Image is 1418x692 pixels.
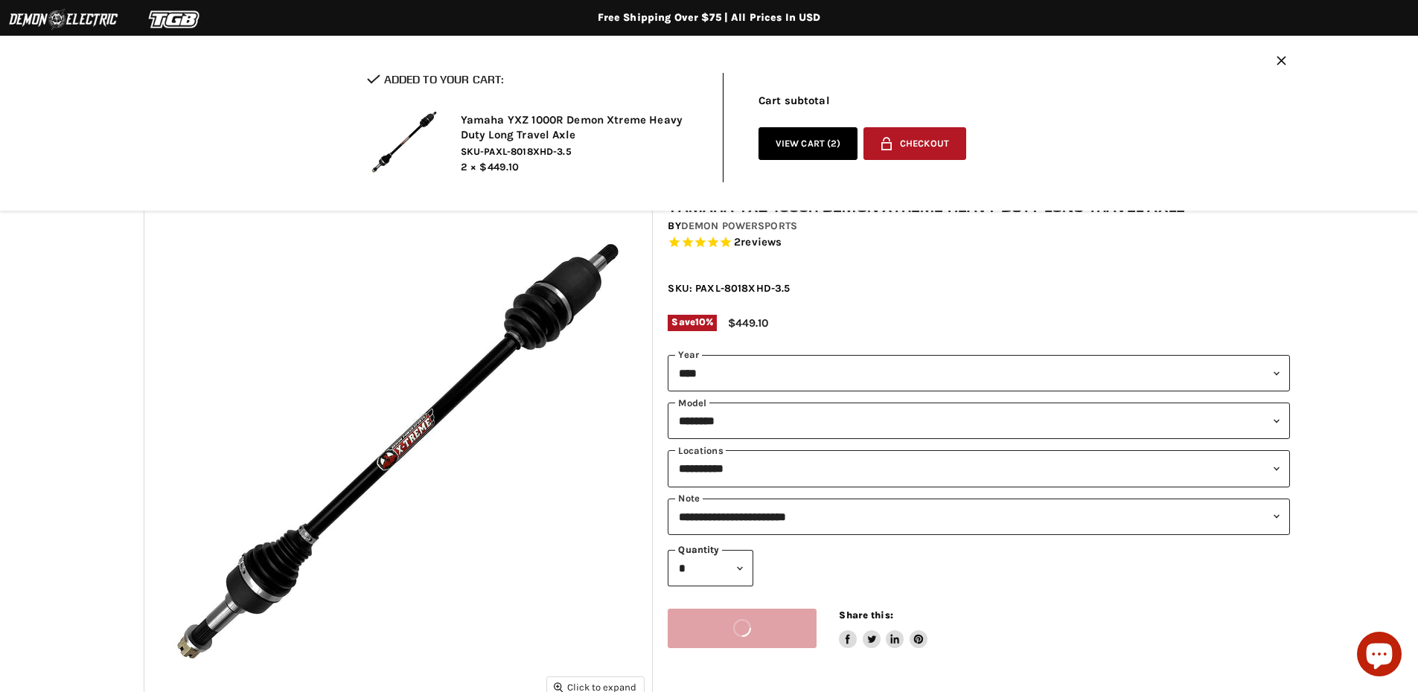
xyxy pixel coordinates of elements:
[668,403,1290,439] select: modal-name
[461,113,700,142] h2: Yamaha YXZ 1000R Demon Xtreme Heavy Duty Long Travel Axle
[1352,632,1406,680] inbox-online-store-chat: Shopify online store chat
[734,235,782,249] span: 2 reviews
[900,138,949,150] span: Checkout
[668,499,1290,535] select: keys
[114,11,1305,25] div: Free Shipping Over $75 | All Prices In USD
[668,355,1290,391] select: year
[668,550,753,586] select: Quantity
[367,73,700,86] h2: Added to your cart:
[668,197,1290,216] h1: Yamaha YXZ 1000R Demon Xtreme Heavy Duty Long Travel Axle
[479,161,519,173] span: $449.10
[839,609,892,621] span: Share this:
[668,315,717,331] span: Save %
[758,127,858,161] a: View cart (2)
[831,138,837,149] span: 2
[461,161,476,173] span: 2 ×
[461,145,700,158] span: SKU-PAXL-8018XHD-3.5
[863,127,966,161] button: Checkout
[7,5,119,33] img: Demon Electric Logo 2
[857,127,966,166] form: cart checkout
[741,235,782,249] span: reviews
[367,105,441,179] img: Yamaha YXZ 1000R Demon Xtreme Heavy Duty Long Travel Axle
[119,5,231,33] img: TGB Logo 2
[728,316,768,330] span: $449.10
[1277,56,1286,68] button: Close
[758,94,830,107] span: Cart subtotal
[695,316,706,327] span: 10
[681,220,797,232] a: Demon Powersports
[839,609,927,648] aside: Share this:
[668,281,1290,296] div: SKU: PAXL-8018XHD-3.5
[668,235,1290,251] span: Rated 5.0 out of 5 stars 2 reviews
[668,218,1290,234] div: by
[668,450,1290,487] select: keys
